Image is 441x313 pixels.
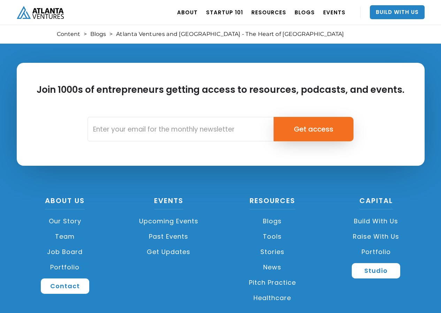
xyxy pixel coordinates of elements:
input: Enter your email for the monthly newsletter [88,117,274,141]
a: Build with us [328,214,425,229]
a: News [224,260,321,275]
a: Past Events [120,229,217,244]
a: Get Updates [120,244,217,260]
a: Our Story [17,214,114,229]
a: Contact [41,278,89,294]
a: Content [57,31,80,38]
a: RESOURCES [251,2,286,22]
form: Email Form [88,117,353,141]
a: Portfolio [17,260,114,275]
a: Tools [224,229,321,244]
a: Raise with Us [328,229,425,244]
a: Stories [224,244,321,260]
a: BLOGS [295,2,315,22]
a: ABOUT [177,2,198,22]
div: > [109,31,113,38]
a: Events [154,196,183,209]
a: Startup 101 [206,2,243,22]
a: About US [45,196,85,209]
input: Get access [274,117,353,141]
a: Build With Us [370,5,425,19]
h2: Join 1000s of entrepreneurs getting access to resources, podcasts, and events. [37,84,404,108]
a: Pitch Practice [224,275,321,290]
a: CAPITAL [359,196,393,209]
a: Job Board [17,244,114,260]
a: EVENTS [323,2,345,22]
a: Blogs [90,31,106,38]
a: Upcoming Events [120,214,217,229]
div: > [84,31,87,38]
a: Portfolio [328,244,425,260]
a: Blogs [224,214,321,229]
a: Resources [250,196,295,209]
a: Studio [352,263,400,278]
div: Atlanta Ventures and [GEOGRAPHIC_DATA] - The Heart of [GEOGRAPHIC_DATA] [116,31,344,38]
a: Healthcare [224,290,321,306]
a: Team [17,229,114,244]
